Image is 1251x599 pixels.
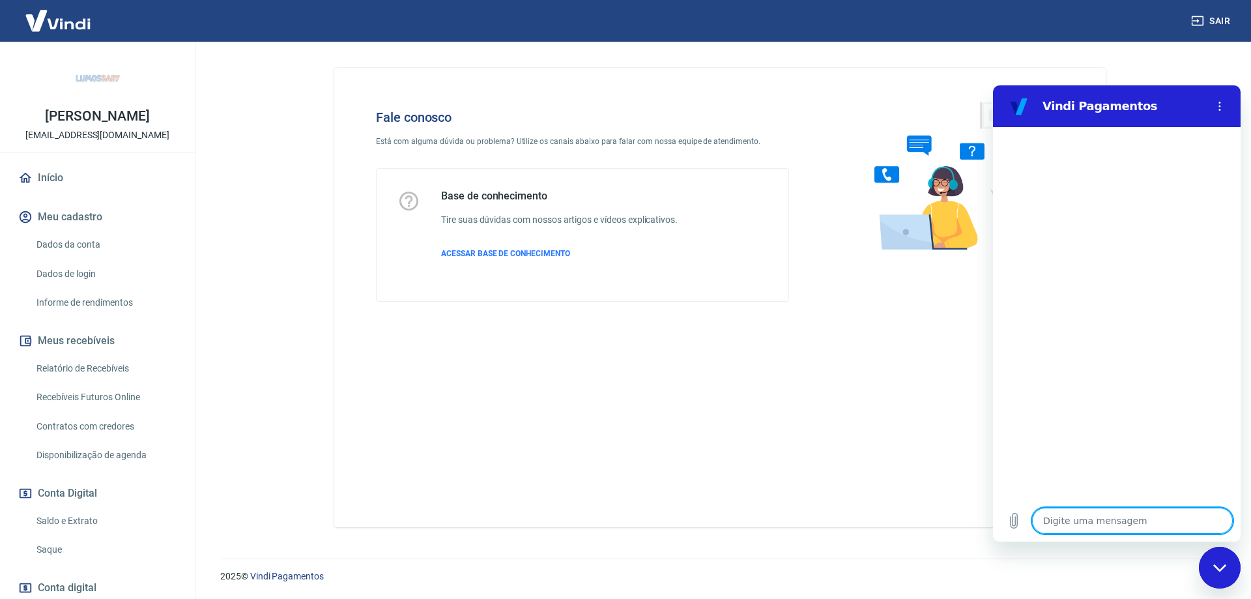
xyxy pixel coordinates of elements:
[25,128,169,142] p: [EMAIL_ADDRESS][DOMAIN_NAME]
[1188,9,1235,33] button: Sair
[45,110,149,123] p: [PERSON_NAME]
[31,231,179,258] a: Dados da conta
[376,136,789,147] p: Está com alguma dúvida ou problema? Utilize os canais abaixo para falar com nossa equipe de atend...
[441,248,678,259] a: ACESSAR BASE DE CONHECIMENTO
[72,52,124,104] img: 9e9fbd47-e8a9-4bfe-a032-01f60ca199fe.jpeg
[31,442,179,469] a: Disponibilização de agenda
[993,85,1241,542] iframe: Janela de mensagens
[16,479,179,508] button: Conta Digital
[16,327,179,355] button: Meus recebíveis
[16,1,100,40] img: Vindi
[31,413,179,440] a: Contratos com credores
[16,203,179,231] button: Meu cadastro
[1199,547,1241,589] iframe: Botão para abrir a janela de mensagens, conversa em andamento
[250,571,324,581] a: Vindi Pagamentos
[31,261,179,287] a: Dados de login
[376,110,789,125] h4: Fale conosco
[31,536,179,563] a: Saque
[31,508,179,534] a: Saldo e Extrato
[38,579,96,597] span: Conta digital
[31,289,179,316] a: Informe de rendimentos
[441,213,678,227] h6: Tire suas dúvidas com nossos artigos e vídeos explicativos.
[848,89,1046,263] img: Fale conosco
[31,355,179,382] a: Relatório de Recebíveis
[16,164,179,192] a: Início
[441,249,570,258] span: ACESSAR BASE DE CONHECIMENTO
[220,570,1220,583] p: 2025 ©
[441,190,678,203] h5: Base de conhecimento
[31,384,179,411] a: Recebíveis Futuros Online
